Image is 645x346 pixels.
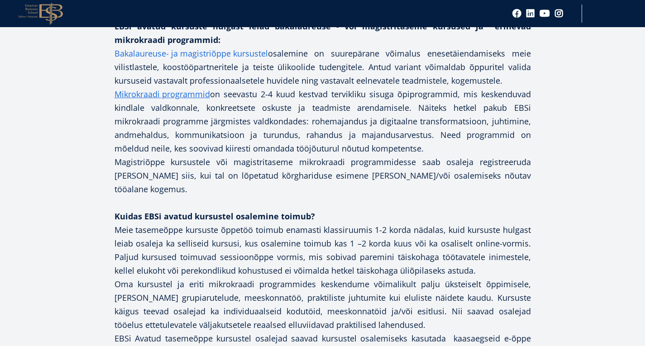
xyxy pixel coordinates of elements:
[115,47,531,87] p: osalemine on suurepärane võimalus enesetäiendamiseks meie vilistlastele, koostööpartneritele ja t...
[115,87,210,101] a: Mikrokraadi programmid
[115,21,531,45] strong: EBSi avatud kursuste hulgast leiad bakalaureuse - või magistritaseme kursused ja erinevad mikrokr...
[115,47,268,60] a: Bakalaureuse- ja magistriõppe kursustel
[540,9,550,18] a: Youtube
[115,211,315,222] strong: Kuidas EBSi avatud kursustel osalemine toimub?
[554,9,564,18] a: Instagram
[512,9,521,18] a: Facebook
[115,155,531,196] p: Magistriõppe kursustele või magistritaseme mikrokraadi programmidesse saab osaleja registreeruda ...
[526,9,535,18] a: Linkedin
[115,87,531,155] p: on seevastu 2-4 kuud kestvad tervikliku sisuga õpiprogrammid, mis keskenduvad kindlale valdkonnal...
